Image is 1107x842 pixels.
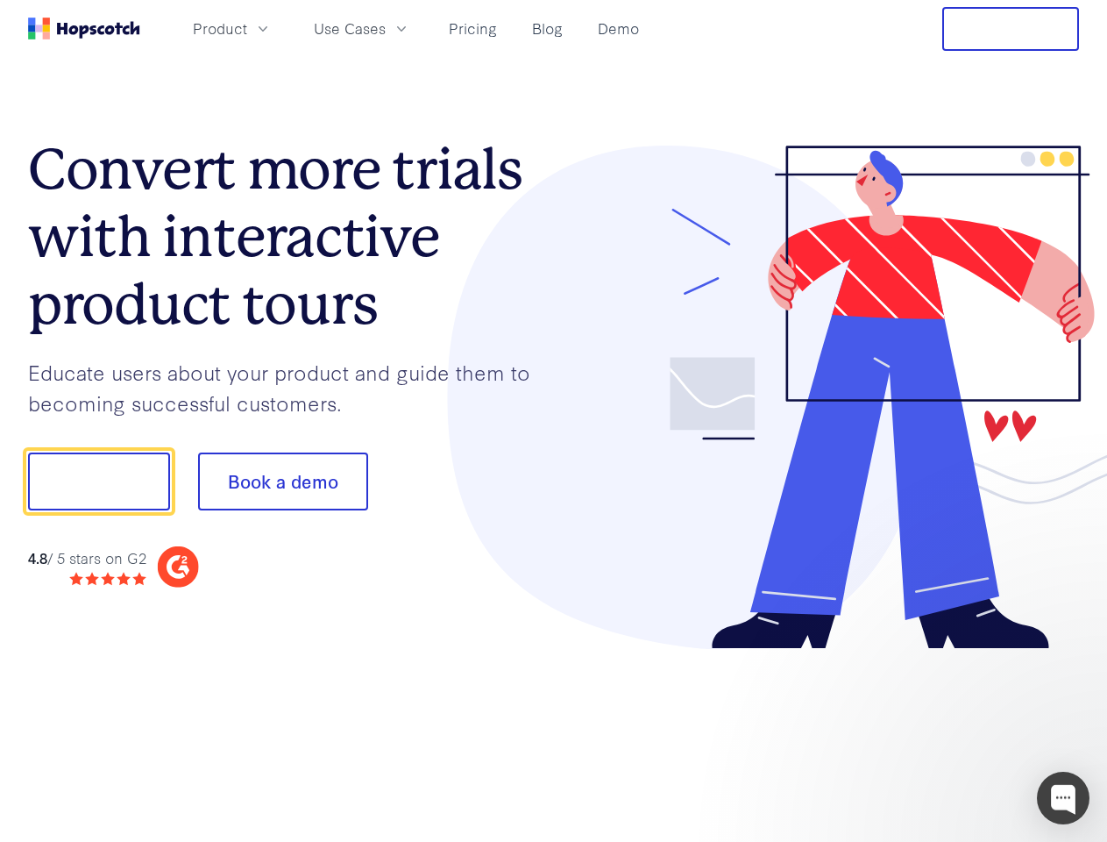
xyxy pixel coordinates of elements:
strong: 4.8 [28,547,47,567]
button: Product [182,14,282,43]
h1: Convert more trials with interactive product tours [28,136,554,338]
a: Pricing [442,14,504,43]
button: Show me! [28,453,170,510]
a: Blog [525,14,570,43]
a: Demo [591,14,646,43]
span: Use Cases [314,18,386,39]
span: Product [193,18,247,39]
button: Use Cases [303,14,421,43]
div: / 5 stars on G2 [28,547,146,569]
a: Home [28,18,140,39]
button: Free Trial [942,7,1079,51]
button: Book a demo [198,453,368,510]
p: Educate users about your product and guide them to becoming successful customers. [28,357,554,417]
